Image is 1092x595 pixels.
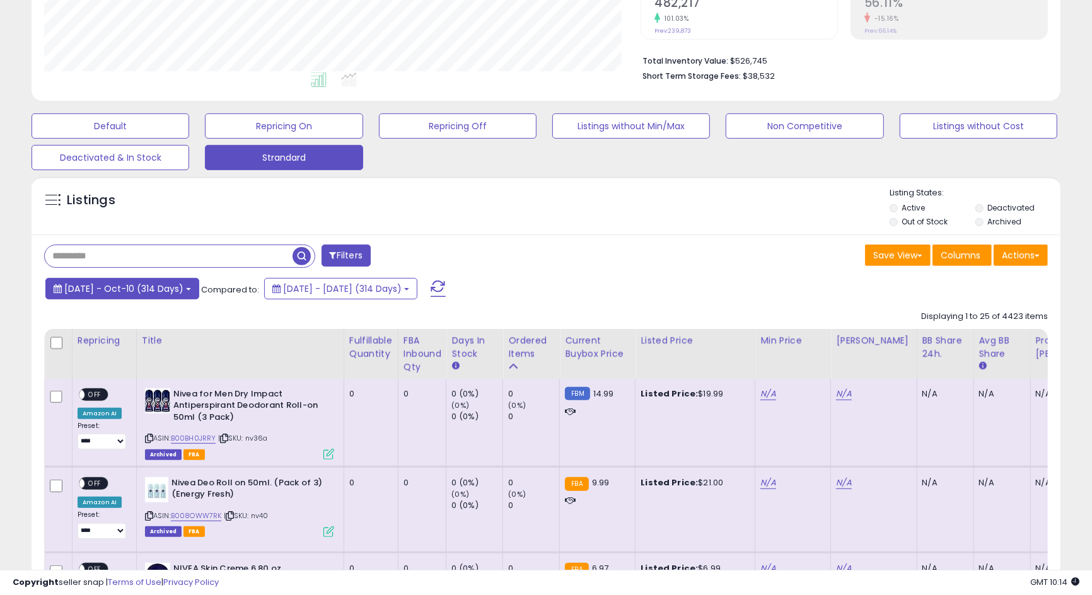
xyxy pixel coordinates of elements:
[1030,576,1079,588] span: 2025-10-11 10:14 GMT
[865,245,931,266] button: Save View
[451,500,502,511] div: 0 (0%)
[932,245,992,266] button: Columns
[201,284,259,296] span: Compared to:
[565,477,588,491] small: FBA
[642,55,728,66] b: Total Inventory Value:
[642,52,1038,67] li: $526,745
[13,577,219,589] div: seller snap | |
[922,334,968,361] div: BB Share 24h.
[78,497,122,508] div: Amazon AI
[67,192,115,209] h5: Listings
[760,477,775,489] a: N/A
[451,411,502,422] div: 0 (0%)
[451,489,469,499] small: (0%)
[552,113,710,139] button: Listings without Min/Max
[836,388,851,400] a: N/A
[379,113,537,139] button: Repricing Off
[78,422,127,449] div: Preset:
[922,388,964,400] div: N/A
[508,489,526,499] small: (0%)
[979,388,1021,400] div: N/A
[593,388,614,400] span: 14.99
[404,477,437,488] div: 0
[171,433,216,444] a: B00BH0JRRY
[642,71,741,81] b: Short Term Storage Fees:
[870,14,899,23] small: -15.16%
[32,113,189,139] button: Default
[349,388,388,400] div: 0
[641,334,750,347] div: Listed Price
[142,334,339,347] div: Title
[941,249,980,262] span: Columns
[760,334,825,347] div: Min Price
[922,477,964,488] div: N/A
[205,145,363,170] button: Strandard
[726,113,883,139] button: Non Competitive
[451,477,502,488] div: 0 (0%)
[145,477,168,502] img: 31sUOPTTBcL._SL40_.jpg
[508,500,559,511] div: 0
[836,334,911,347] div: [PERSON_NAME]
[451,361,459,372] small: Days In Stock.
[979,334,1025,361] div: Avg BB Share
[987,216,1021,227] label: Archived
[183,449,205,460] span: FBA
[45,278,199,299] button: [DATE] - Oct-10 (314 Days)
[994,245,1048,266] button: Actions
[660,14,689,23] small: 101.03%
[64,282,183,295] span: [DATE] - Oct-10 (314 Days)
[836,477,851,489] a: N/A
[641,477,745,488] div: $21.00
[349,477,388,488] div: 0
[760,388,775,400] a: N/A
[508,477,559,488] div: 0
[979,477,1021,488] div: N/A
[145,526,182,537] span: Listings that have been deleted from Seller Central
[987,202,1035,213] label: Deactivated
[78,511,127,538] div: Preset:
[864,27,897,35] small: Prev: 66.14%
[78,334,131,347] div: Repricing
[404,334,441,374] div: FBA inbound Qty
[890,187,1060,199] p: Listing States:
[641,388,698,400] b: Listed Price:
[84,478,105,488] span: OFF
[264,278,417,299] button: [DATE] - [DATE] (314 Days)
[565,334,630,361] div: Current Buybox Price
[218,433,268,443] span: | SKU: nv36a
[508,400,526,410] small: (0%)
[13,576,59,588] strong: Copyright
[78,408,122,419] div: Amazon AI
[163,576,219,588] a: Privacy Policy
[84,389,105,400] span: OFF
[183,526,205,537] span: FBA
[108,576,161,588] a: Terms of Use
[145,477,334,536] div: ASIN:
[349,334,393,361] div: Fulfillable Quantity
[283,282,402,295] span: [DATE] - [DATE] (314 Days)
[171,511,222,521] a: B008OWW7RK
[145,449,182,460] span: Listings that have been deleted from Seller Central
[173,388,327,427] b: Nivea for Men Dry Impact Antiperspirant Deodorant Roll-on 50ml (3 Pack)
[205,113,363,139] button: Repricing On
[902,216,948,227] label: Out of Stock
[641,477,698,488] b: Listed Price:
[654,27,691,35] small: Prev: 239,873
[508,388,559,400] div: 0
[145,388,170,413] img: 51RUuYJbziS._SL40_.jpg
[900,113,1057,139] button: Listings without Cost
[921,311,1048,323] div: Displaying 1 to 25 of 4423 items
[902,202,925,213] label: Active
[641,388,745,400] div: $19.99
[404,388,437,400] div: 0
[451,388,502,400] div: 0 (0%)
[565,387,590,400] small: FBM
[451,334,497,361] div: Days In Stock
[979,361,987,372] small: Avg BB Share.
[743,70,775,82] span: $38,532
[224,511,269,521] span: | SKU: nv40
[322,245,371,267] button: Filters
[451,400,469,410] small: (0%)
[508,411,559,422] div: 0
[32,145,189,170] button: Deactivated & In Stock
